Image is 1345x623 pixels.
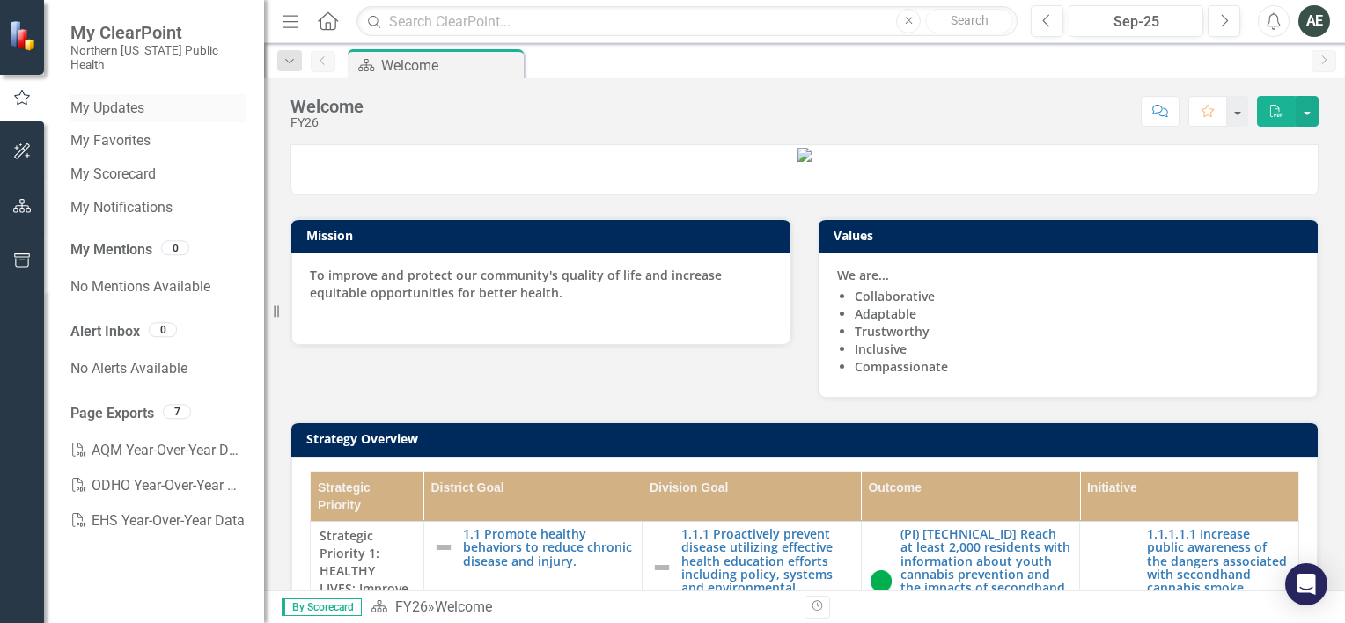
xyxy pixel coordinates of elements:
strong: Compassionate [855,358,948,375]
h3: Strategy Overview [306,432,1309,445]
img: ClearPoint Strategy [9,19,40,50]
span: By Scorecard [282,598,362,616]
div: No Mentions Available [70,269,246,304]
div: Welcome [381,55,519,77]
div: Welcome [435,598,492,615]
a: Page Exports [70,404,154,424]
img: On Target [871,570,892,591]
a: My Updates [70,99,246,119]
h3: Values [834,229,1309,242]
a: AQM Year-Over-Year Data [70,433,246,468]
a: EHS Year-Over-Year Data [70,503,246,539]
a: My Scorecard [70,165,246,185]
strong: Trustworthy [855,323,930,340]
div: Welcome [290,97,364,116]
strong: Collaborative [855,288,935,304]
a: 1.1.1 Proactively prevent disease utilizing effective health education efforts including policy, ... [681,527,852,608]
img: Not Defined [651,557,672,578]
a: My Mentions [70,240,152,260]
div: » [371,597,791,618]
button: AE [1298,5,1330,37]
div: Sep-25 [1075,11,1197,33]
div: 0 [149,322,177,337]
small: Northern [US_STATE] Public Health [70,43,246,72]
div: 7 [163,404,191,419]
div: Open Intercom Messenger [1285,563,1327,605]
h3: Mission [306,229,782,242]
div: 0 [161,241,189,256]
span: My ClearPoint [70,22,246,43]
a: 1.1 Promote healthy behaviors to reduce chronic disease and injury. [463,527,634,568]
a: FY26 [395,598,428,615]
strong: We are... [837,267,889,283]
span: Search [951,13,989,27]
button: Search [925,9,1013,33]
strong: Inclusive [855,341,907,357]
img: Not Defined [433,537,454,558]
strong: Adaptable [855,305,916,322]
div: No Alerts Available [70,351,246,386]
button: Sep-25 [1069,5,1203,37]
strong: To improve and protect our community's quality of life and increase equitable opportunities for b... [310,267,722,301]
a: My Notifications [70,198,246,218]
div: FY26 [290,116,364,129]
a: ODHO Year-Over-Year Data [70,468,246,503]
a: Alert Inbox [70,322,140,342]
input: Search ClearPoint... [356,6,1018,37]
a: My Favorites [70,131,246,151]
img: image%20v3.png [797,148,812,162]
